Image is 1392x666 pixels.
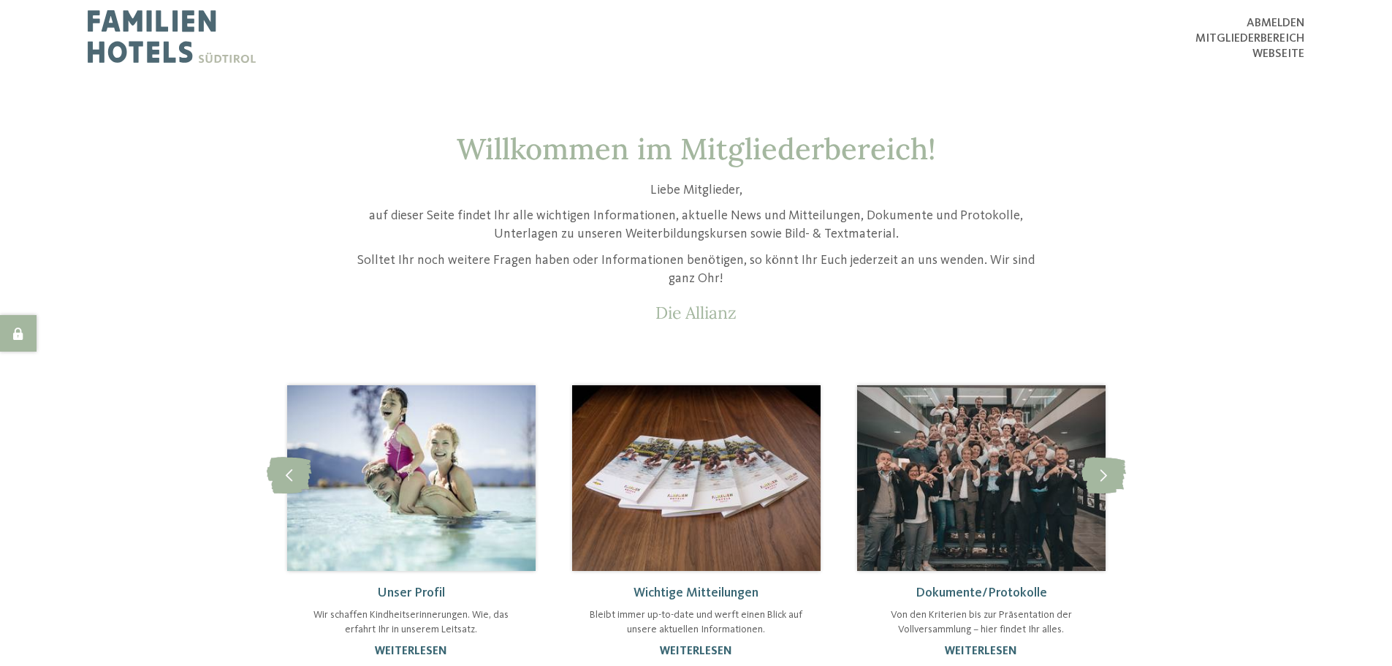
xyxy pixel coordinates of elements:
[872,608,1091,637] p: Von den Kriterien bis zur Präsentation der Vollversammlung – hier findet Ihr alles.
[572,385,821,571] img: Unser Mitgliederbereich
[377,586,445,599] a: Unser Profil
[349,207,1043,243] p: auf dieser Seite findet Ihr alle wichtigen Informationen, aktuelle News und Mitteilungen, Dokumen...
[457,130,936,167] span: Willkommen im Mitgliederbereich!
[1195,33,1304,45] a: Mitgliederbereich
[916,586,1047,599] a: Dokumente/Protokolle
[349,303,1043,323] p: Die Allianz
[1247,18,1304,29] a: abmelden
[375,646,447,657] a: weiterlesen
[349,181,1043,200] p: Liebe Mitglieder,
[857,385,1106,571] img: Unser Mitgliederbereich
[287,385,536,571] img: Unser Mitgliederbereich
[349,251,1043,288] p: Solltet Ihr noch weitere Fragen haben oder Informationen benötigen, so könnt Ihr Euch jederzeit a...
[660,646,732,657] a: weiterlesen
[634,586,758,599] a: Wichtige Mitteilungen
[945,646,1017,657] a: weiterlesen
[302,608,521,637] p: Wir schaffen Kindheitserinnerungen. Wie, das erfahrt Ihr in unserem Leitsatz.
[587,608,806,637] p: Bleibt immer up-to-date und werft einen Blick auf unsere aktuellen Informationen.
[1252,48,1304,60] a: Webseite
